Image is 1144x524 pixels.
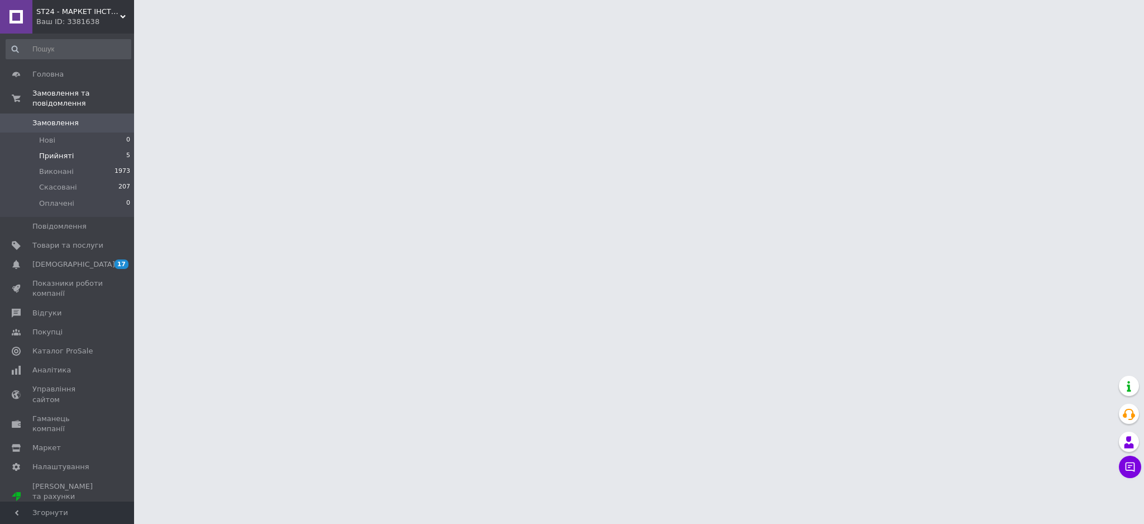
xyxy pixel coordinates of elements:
span: [DEMOGRAPHIC_DATA] [32,259,115,270]
span: [PERSON_NAME] та рахунки [32,481,103,512]
input: Пошук [6,39,131,59]
span: Відгуки [32,308,61,318]
span: 5 [126,151,130,161]
span: Скасовані [39,182,77,192]
span: Маркет [32,443,61,453]
div: Ваш ID: 3381638 [36,17,134,27]
span: Товари та послуги [32,240,103,251]
span: 0 [126,199,130,209]
button: Чат з покупцем [1119,456,1141,478]
span: Показники роботи компанії [32,278,103,299]
span: Оплачені [39,199,74,209]
span: Виконані [39,167,74,177]
span: Налаштування [32,462,89,472]
span: Гаманець компанії [32,414,103,434]
span: Головна [32,69,64,79]
span: 207 [118,182,130,192]
span: Управління сайтом [32,384,103,404]
span: Каталог ProSale [32,346,93,356]
span: Аналітика [32,365,71,375]
span: Прийняті [39,151,74,161]
span: 1973 [115,167,130,177]
span: ST24 - МАРКЕТ ІНСТРУМЕНТУ [36,7,120,17]
span: Покупці [32,327,63,337]
span: 17 [115,259,128,269]
span: Нові [39,135,55,145]
span: Повідомлення [32,221,87,232]
span: Замовлення та повідомлення [32,88,134,108]
span: Замовлення [32,118,79,128]
span: 0 [126,135,130,145]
